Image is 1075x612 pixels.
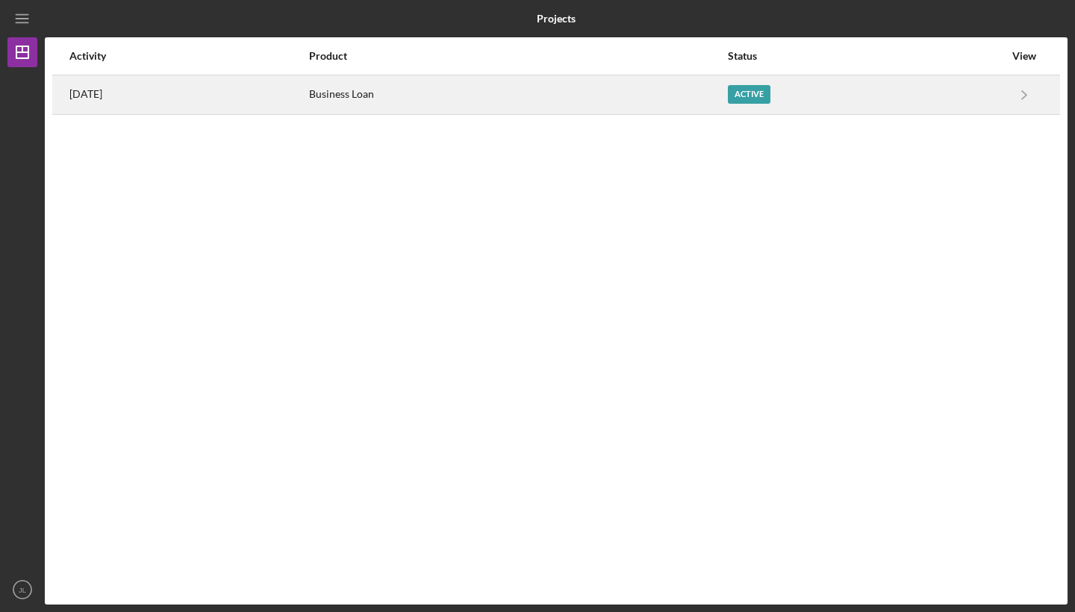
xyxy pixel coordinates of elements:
b: Projects [537,13,576,25]
div: View [1006,50,1043,62]
div: Product [309,50,726,62]
text: JL [19,586,27,594]
time: 2025-09-08 15:02 [69,88,102,100]
button: JL [7,575,37,605]
div: Activity [69,50,308,62]
div: Status [728,50,1004,62]
div: Active [728,85,770,104]
div: Business Loan [309,76,726,113]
